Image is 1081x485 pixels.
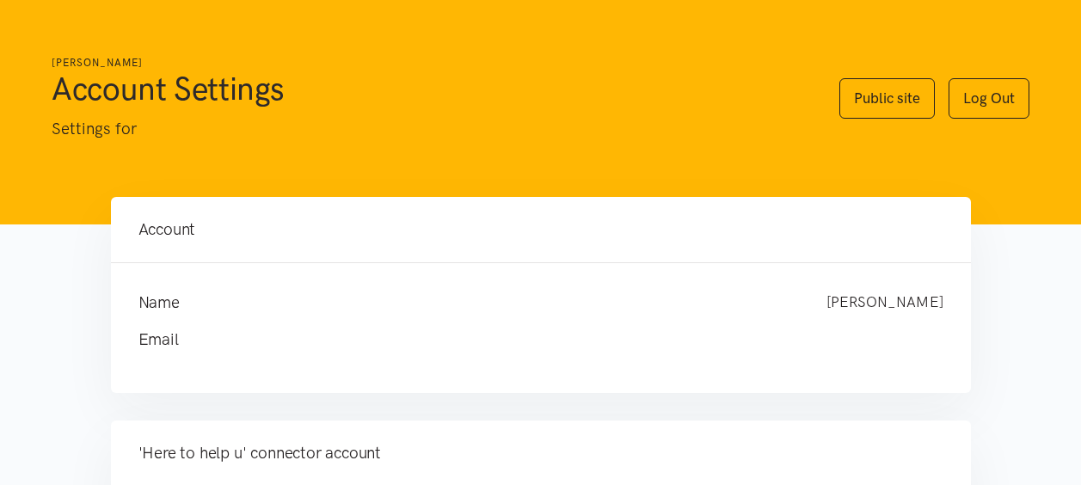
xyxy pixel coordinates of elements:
a: Log Out [949,78,1029,119]
a: Public site [839,78,935,119]
h4: Account [138,218,943,242]
h4: Name [138,291,792,315]
h1: Account Settings [52,68,805,109]
div: [PERSON_NAME] [809,291,961,315]
h4: 'Here to help u' connector account [138,441,943,465]
p: Settings for [52,116,805,142]
h4: Email [138,328,909,352]
h6: [PERSON_NAME] [52,55,805,71]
